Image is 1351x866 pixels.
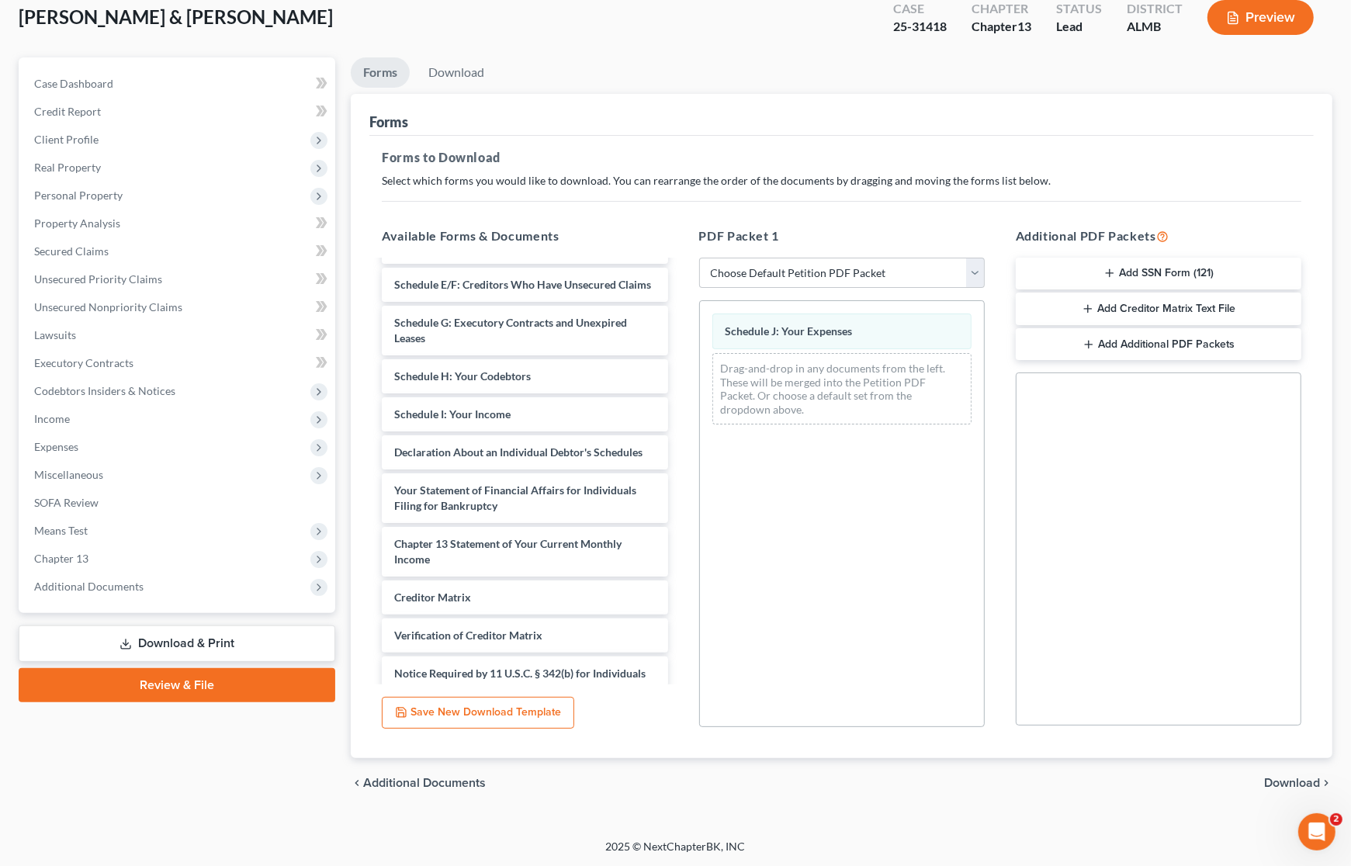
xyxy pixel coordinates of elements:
[394,483,636,512] span: Your Statement of Financial Affairs for Individuals Filing for Bankruptcy
[34,272,162,286] span: Unsecured Priority Claims
[382,148,1301,167] h5: Forms to Download
[34,412,70,425] span: Income
[363,777,486,789] span: Additional Documents
[34,300,182,313] span: Unsecured Nonpriority Claims
[22,349,335,377] a: Executory Contracts
[1127,18,1183,36] div: ALMB
[1330,813,1342,826] span: 2
[34,328,76,341] span: Lawsuits
[34,244,109,258] span: Secured Claims
[382,227,667,245] h5: Available Forms & Documents
[394,537,622,566] span: Chapter 13 Statement of Your Current Monthly Income
[22,237,335,265] a: Secured Claims
[19,625,335,662] a: Download & Print
[1264,777,1332,789] button: Download chevron_right
[394,316,627,345] span: Schedule G: Executory Contracts and Unexpired Leases
[1056,18,1102,36] div: Lead
[351,57,410,88] a: Forms
[351,777,363,789] i: chevron_left
[394,629,542,642] span: Verification of Creditor Matrix
[34,580,144,593] span: Additional Documents
[1016,293,1301,325] button: Add Creditor Matrix Text File
[22,321,335,349] a: Lawsuits
[726,324,853,338] span: Schedule J: Your Expenses
[972,18,1031,36] div: Chapter
[34,468,103,481] span: Miscellaneous
[22,70,335,98] a: Case Dashboard
[22,210,335,237] a: Property Analysis
[893,18,947,36] div: 25-31418
[1016,328,1301,361] button: Add Additional PDF Packets
[1016,227,1301,245] h5: Additional PDF Packets
[34,552,88,565] span: Chapter 13
[1298,813,1335,850] iframe: Intercom live chat
[19,5,333,28] span: [PERSON_NAME] & [PERSON_NAME]
[394,667,646,695] span: Notice Required by 11 U.S.C. § 342(b) for Individuals Filing for Bankruptcy
[34,77,113,90] span: Case Dashboard
[416,57,497,88] a: Download
[394,369,531,383] span: Schedule H: Your Codebtors
[34,216,120,230] span: Property Analysis
[699,227,985,245] h5: PDF Packet 1
[369,113,408,131] div: Forms
[382,697,574,729] button: Save New Download Template
[34,496,99,509] span: SOFA Review
[22,489,335,517] a: SOFA Review
[34,133,99,146] span: Client Profile
[351,777,486,789] a: chevron_left Additional Documents
[394,445,643,459] span: Declaration About an Individual Debtor's Schedules
[34,189,123,202] span: Personal Property
[712,353,972,424] div: Drag-and-drop in any documents from the left. These will be merged into the Petition PDF Packet. ...
[22,293,335,321] a: Unsecured Nonpriority Claims
[34,440,78,453] span: Expenses
[394,407,511,421] span: Schedule I: Your Income
[34,105,101,118] span: Credit Report
[34,161,101,174] span: Real Property
[19,668,335,702] a: Review & File
[34,384,175,397] span: Codebtors Insiders & Notices
[34,356,133,369] span: Executory Contracts
[394,591,471,604] span: Creditor Matrix
[34,524,88,537] span: Means Test
[1320,777,1332,789] i: chevron_right
[1017,19,1031,33] span: 13
[22,265,335,293] a: Unsecured Priority Claims
[382,173,1301,189] p: Select which forms you would like to download. You can rearrange the order of the documents by dr...
[1264,777,1320,789] span: Download
[22,98,335,126] a: Credit Report
[394,278,651,291] span: Schedule E/F: Creditors Who Have Unsecured Claims
[1016,258,1301,290] button: Add SSN Form (121)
